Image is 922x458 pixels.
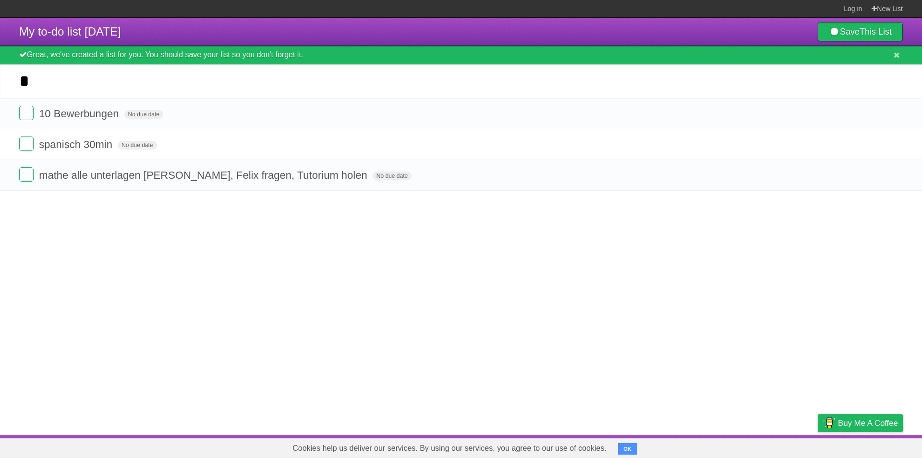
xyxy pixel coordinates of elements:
[373,172,412,180] span: No due date
[818,22,903,41] a: SaveThis List
[19,25,121,38] span: My to-do list [DATE]
[860,27,892,37] b: This List
[283,439,616,458] span: Cookies help us deliver our services. By using our services, you agree to our use of cookies.
[818,414,903,432] a: Buy me a coffee
[39,169,370,181] span: mathe alle unterlagen [PERSON_NAME], Felix fragen, Tutorium holen
[773,437,794,456] a: Terms
[838,415,898,432] span: Buy me a coffee
[618,443,637,455] button: OK
[722,437,761,456] a: Developers
[118,141,157,149] span: No due date
[19,106,34,120] label: Done
[823,415,836,431] img: Buy me a coffee
[124,110,163,119] span: No due date
[690,437,710,456] a: About
[19,136,34,151] label: Done
[39,138,115,150] span: spanisch 30min
[805,437,830,456] a: Privacy
[842,437,903,456] a: Suggest a feature
[19,167,34,182] label: Done
[39,108,121,120] span: 10 Bewerbungen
